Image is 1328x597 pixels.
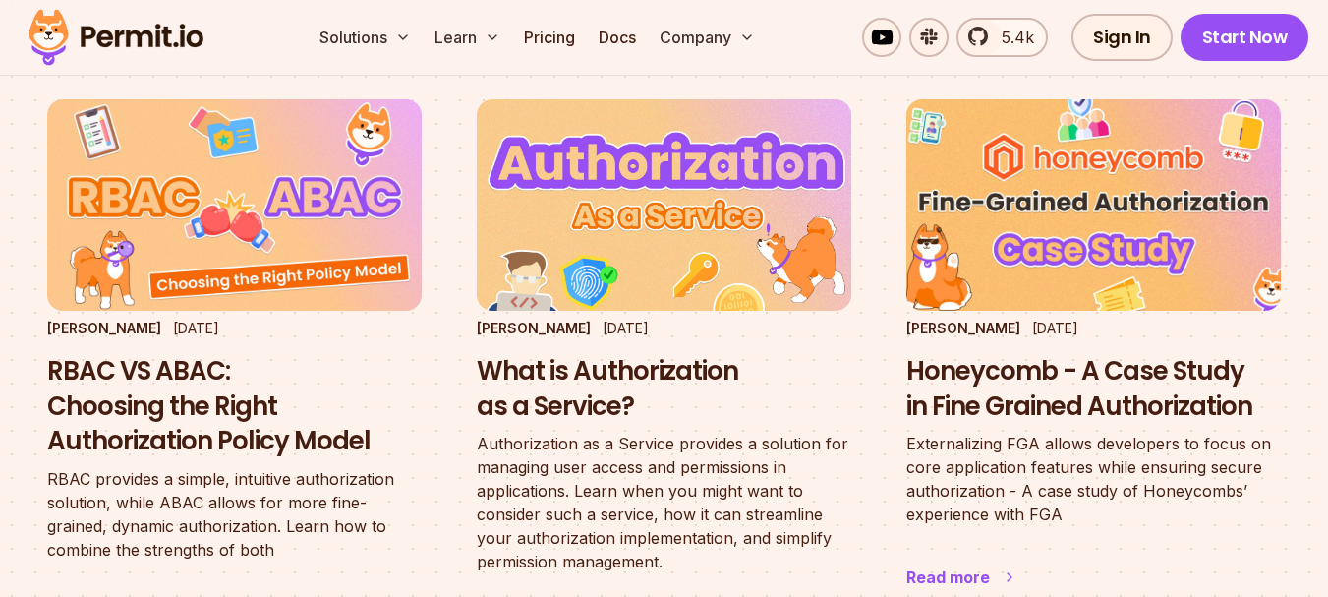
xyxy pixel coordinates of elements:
time: [DATE] [1032,320,1078,336]
p: Externalizing FGA allows developers to focus on core application features while ensuring secure a... [906,432,1281,526]
img: Honeycomb - A Case Study in Fine Grained Authorization [888,90,1299,322]
p: [PERSON_NAME] [477,319,591,338]
a: 5.4k [956,18,1048,57]
button: Solutions [312,18,419,57]
h3: What is Authorization as a Service? [477,354,851,425]
img: What is Authorization as a Service? [477,99,851,310]
img: Permit logo [20,4,212,71]
a: Sign In [1071,14,1173,61]
time: [DATE] [173,320,219,336]
h3: Honeycomb - A Case Study in Fine Grained Authorization [906,354,1281,425]
p: RBAC provides a simple, intuitive authorization solution, while ABAC allows for more fine-grained... [47,467,422,562]
a: Start Now [1181,14,1309,61]
a: Pricing [516,18,583,57]
div: Read more [906,566,990,589]
p: [PERSON_NAME] [47,319,161,338]
button: Company [652,18,763,57]
time: [DATE] [603,320,649,336]
p: [PERSON_NAME] [906,319,1020,338]
h3: RBAC VS ABAC: Choosing the Right Authorization Policy Model [47,354,422,459]
img: RBAC VS ABAC: Choosing the Right Authorization Policy Model [47,99,422,310]
p: Authorization as a Service provides a solution for managing user access and permissions in applic... [477,432,851,573]
a: Docs [591,18,644,57]
button: Learn [427,18,508,57]
span: 5.4k [990,26,1034,49]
